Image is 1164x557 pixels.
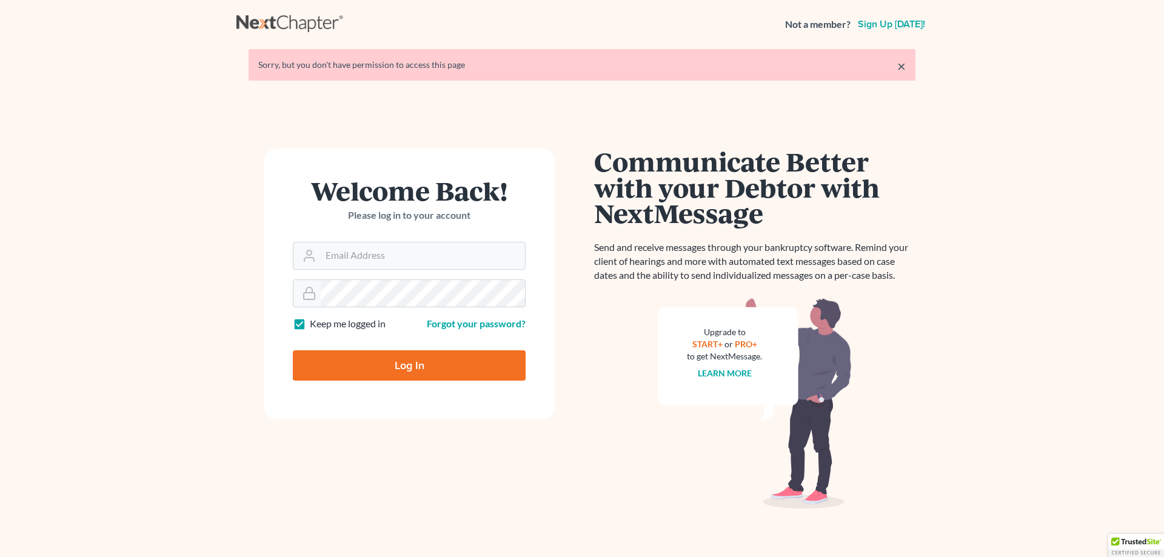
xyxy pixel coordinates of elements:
p: Please log in to your account [293,208,526,222]
label: Keep me logged in [310,317,386,331]
a: PRO+ [735,339,757,349]
span: or [724,339,733,349]
a: Forgot your password? [427,318,526,329]
a: Learn more [698,368,752,378]
p: Send and receive messages through your bankruptcy software. Remind your client of hearings and mo... [594,241,915,282]
input: Email Address [321,242,525,269]
div: Sorry, but you don't have permission to access this page [258,59,906,71]
div: to get NextMessage. [687,350,762,362]
input: Log In [293,350,526,381]
a: × [897,59,906,73]
h1: Communicate Better with your Debtor with NextMessage [594,148,915,226]
a: START+ [692,339,723,349]
div: TrustedSite Certified [1108,534,1164,557]
img: nextmessage_bg-59042aed3d76b12b5cd301f8e5b87938c9018125f34e5fa2b7a6b67550977c72.svg [658,297,852,509]
a: Sign up [DATE]! [855,19,928,29]
strong: Not a member? [785,18,851,32]
div: Upgrade to [687,326,762,338]
h1: Welcome Back! [293,178,526,204]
